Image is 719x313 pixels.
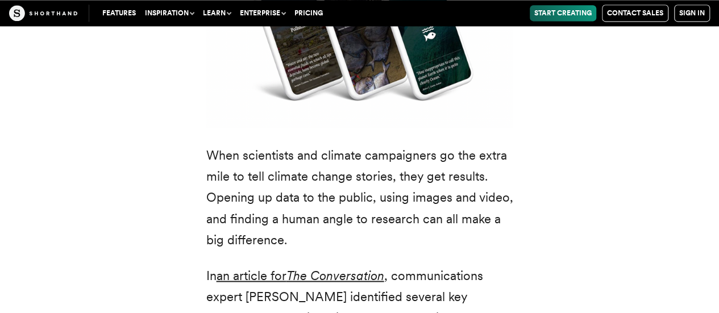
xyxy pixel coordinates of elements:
img: The Craft [9,5,77,21]
a: Sign in [674,5,710,22]
a: Start Creating [530,5,596,21]
a: Contact Sales [602,5,668,22]
em: The Conversation [286,268,384,282]
a: Pricing [290,5,327,21]
button: Learn [198,5,235,21]
button: Inspiration [140,5,198,21]
a: Features [98,5,140,21]
button: Enterprise [235,5,290,21]
p: When scientists and climate campaigners go the extra mile to tell climate change stories, they ge... [206,145,513,251]
a: an article forThe Conversation [217,268,384,282]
